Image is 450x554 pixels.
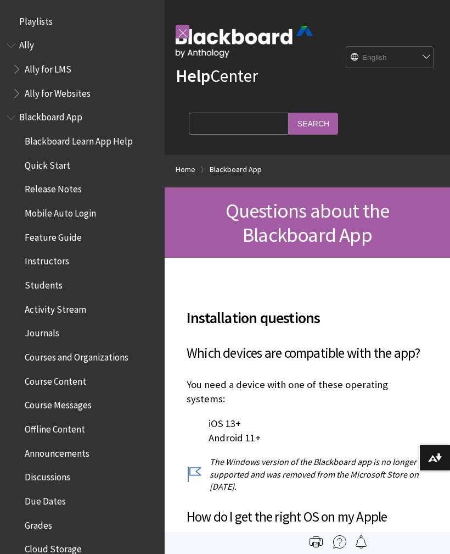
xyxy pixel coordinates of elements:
span: Feature Guide [25,228,82,243]
span: Ally for LMS [25,60,71,75]
strong: Help [176,65,210,87]
nav: Book outline for Playlists [7,12,158,31]
img: Print [310,535,323,549]
span: Release Notes [25,180,82,195]
span: Playlists [19,12,53,27]
span: Instructors [25,252,69,267]
span: Ally [19,36,34,51]
span: Course Messages [25,396,92,411]
img: Follow this page [355,535,368,549]
span: Blackboard App [19,108,82,123]
h3: Which devices are compatible with the app? [187,343,428,364]
span: Questions about the Blackboard App [226,198,390,247]
span: Announcements [25,444,89,459]
select: Site Language Selector [346,47,434,69]
a: Home [176,163,195,176]
img: Blackboard by Anthology [176,26,313,58]
span: Blackboard Learn App Help [25,132,133,147]
span: Offline Content [25,420,85,435]
p: The Windows version of the Blackboard app is no longer supported and was removed from the Microso... [187,456,428,492]
nav: Book outline for Anthology Ally Help [7,36,158,103]
span: Discussions [25,468,70,483]
p: You need a device with one of these operating systems: [187,378,428,406]
span: Courses and Organizations [25,348,128,363]
span: Quick Start [25,156,70,171]
span: Journals [25,324,59,339]
a: HelpCenter [176,65,258,87]
span: Installation questions [187,306,428,329]
span: Ally for Websites [25,84,91,99]
p: iOS 13+ Android 11+ [187,417,428,445]
span: Students [25,276,63,291]
h3: How do I get the right OS on my Apple device? [187,507,428,549]
span: Mobile Auto Login [25,204,96,219]
input: Search [289,113,338,134]
span: Due Dates [25,492,66,507]
a: Blackboard App [210,163,262,176]
span: Activity Stream [25,300,86,315]
span: Course Content [25,372,86,387]
img: More help [333,535,346,549]
span: Grades [25,516,52,531]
